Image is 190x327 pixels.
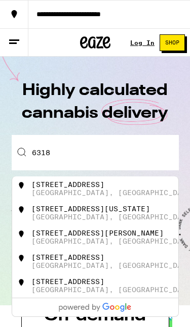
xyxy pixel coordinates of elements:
div: [STREET_ADDRESS][PERSON_NAME] [31,229,164,237]
span: Shop [165,40,179,45]
h1: Highly calculated cannabis delivery [19,79,171,135]
div: [STREET_ADDRESS] [31,277,104,286]
div: [STREET_ADDRESS] [31,253,104,261]
div: [STREET_ADDRESS] [31,180,104,189]
img: 6318 West Virginia Avenue [16,205,26,215]
img: 6318 W Christy Dr [16,229,26,239]
a: Log In [130,39,155,46]
img: 6318 North 65th Drive [16,180,26,191]
button: Shop [160,34,185,51]
img: 6318 North 31st Street [16,277,26,288]
img: 6318 North 34th Lane [16,253,26,263]
input: Enter your delivery address [12,135,179,170]
a: Shop [155,34,190,51]
div: [STREET_ADDRESS][US_STATE] [31,205,150,213]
